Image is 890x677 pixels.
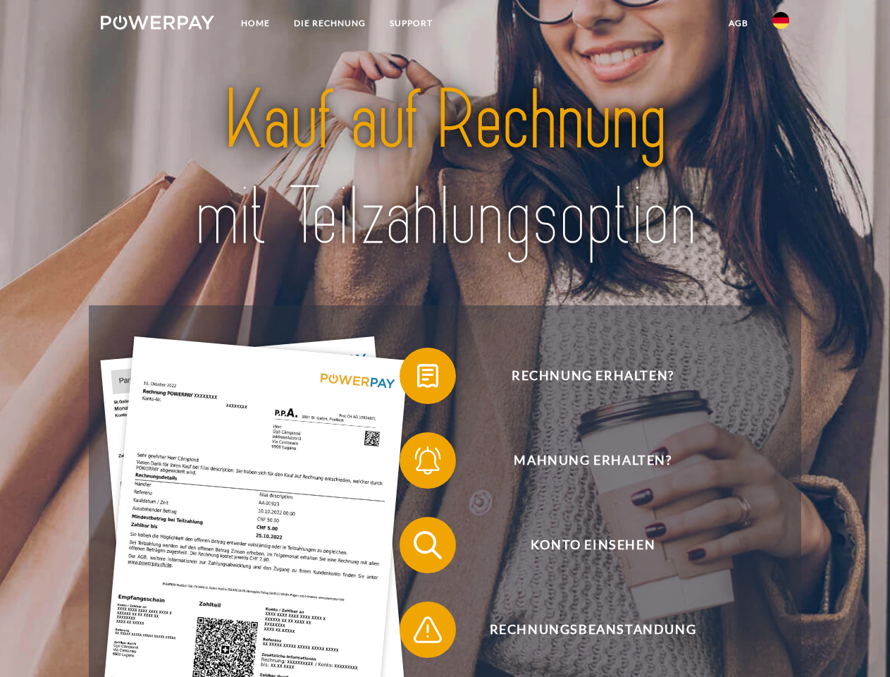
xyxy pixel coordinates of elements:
button: Konto einsehen [400,517,766,573]
a: agb [717,11,760,36]
a: SUPPORT [378,11,445,36]
img: qb_search.svg [410,527,445,563]
button: Rechnungsbeanstandung [400,602,766,658]
button: Rechnung erhalten? [400,348,766,404]
a: Home [229,11,282,36]
img: qb_warning.svg [410,612,445,647]
img: de [772,12,789,29]
img: title-powerpay_de.svg [135,68,755,270]
iframe: Button to launch messaging window [834,621,879,666]
img: qb_bill.svg [410,358,445,394]
img: logo-powerpay-white.svg [101,16,214,30]
img: qb_bell.svg [410,443,445,478]
span: Mahnung erhalten? [420,432,765,489]
span: Rechnung erhalten? [420,348,765,404]
a: DIE RECHNUNG [282,11,378,36]
span: Rechnungsbeanstandung [420,602,765,658]
span: Konto einsehen [420,517,765,573]
button: Mahnung erhalten? [400,432,766,489]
